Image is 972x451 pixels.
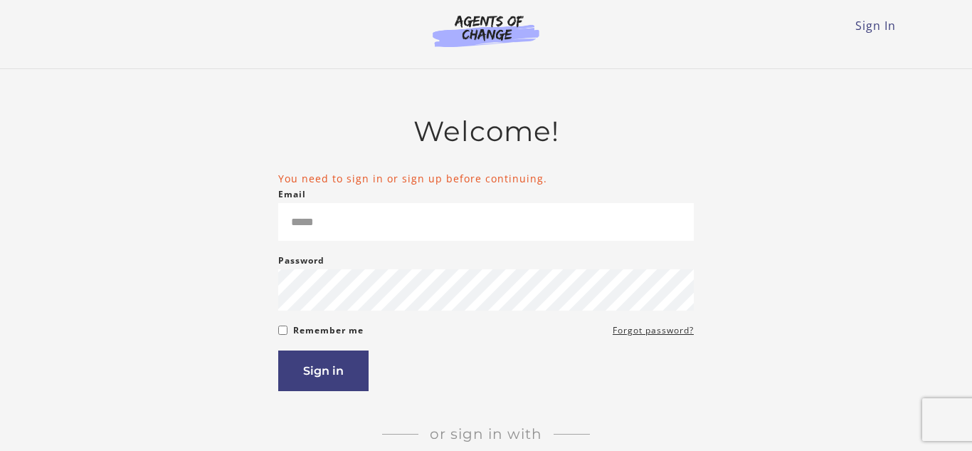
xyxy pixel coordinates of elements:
img: Agents of Change Logo [418,14,554,47]
label: Email [278,186,306,203]
h2: Welcome! [278,115,694,148]
button: Sign in [278,351,369,391]
a: Forgot password? [613,322,694,339]
span: Or sign in with [418,425,554,442]
a: Sign In [855,18,896,33]
label: Remember me [293,322,364,339]
label: Password [278,252,324,269]
li: You need to sign in or sign up before continuing. [278,171,694,186]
